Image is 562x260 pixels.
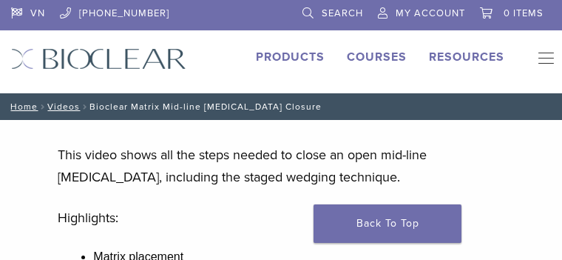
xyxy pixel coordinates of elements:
a: Resources [429,50,504,64]
nav: Primary Navigation [527,48,551,76]
span: 0 items [504,7,544,19]
span: / [80,103,89,110]
span: Search [322,7,363,19]
a: Home [6,101,38,112]
a: Products [256,50,325,64]
span: My Account [396,7,465,19]
a: Videos [47,101,80,112]
span: / [38,103,47,110]
p: Highlights: [58,207,504,229]
a: Back To Top [314,204,461,243]
a: Courses [347,50,407,64]
p: This video shows all the steps needed to close an open mid-line [MEDICAL_DATA], including the sta... [58,144,504,188]
img: Bioclear [11,48,186,70]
